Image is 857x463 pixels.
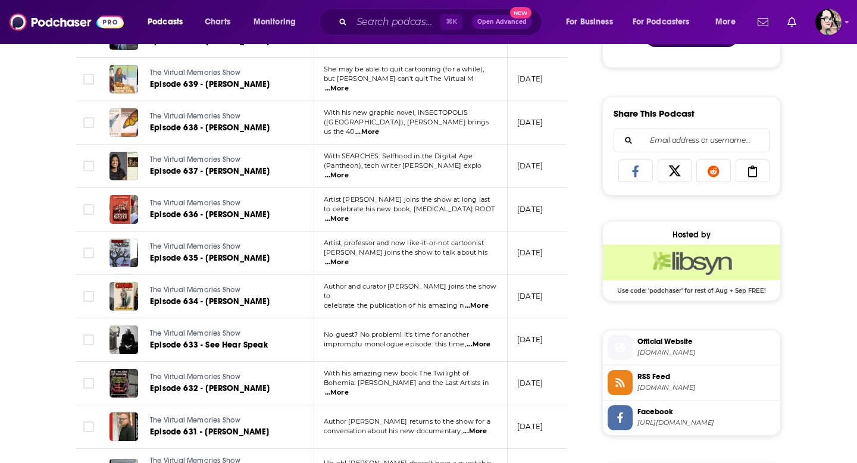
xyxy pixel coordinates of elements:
span: Author [PERSON_NAME] returns to the show for a [324,417,490,426]
button: open menu [245,12,311,32]
a: Copy Link [736,159,770,182]
span: ...More [325,171,349,180]
a: Share on X/Twitter [658,159,692,182]
img: User Profile [815,9,842,35]
span: With SEARCHES: Selfhood in the Digital Age [324,152,473,160]
span: Toggle select row [83,161,94,171]
span: Toggle select row [83,421,94,432]
span: The Virtual Memories Show [150,199,240,207]
input: Search podcasts, credits, & more... [352,12,440,32]
span: Open Advanced [477,19,527,25]
a: Episode 635 - [PERSON_NAME] [150,252,292,264]
a: Libsyn Deal: Use code: 'podchaser' for rest of Aug + Sep FREE! [603,245,780,293]
p: [DATE] [517,161,543,171]
span: ...More [325,84,349,93]
a: The Virtual Memories Show [150,68,292,79]
a: The Virtual Memories Show [150,415,292,426]
span: Toggle select row [83,204,94,215]
a: Episode 637 - [PERSON_NAME] [150,165,292,177]
span: Episode 640 - [PERSON_NAME] [150,36,270,46]
span: Podcasts [148,14,183,30]
span: [PERSON_NAME] joins the show to talk about his [324,248,487,256]
span: Episode 635 - [PERSON_NAME] [150,253,270,263]
a: The Virtual Memories Show [150,329,292,339]
span: ...More [467,340,490,349]
span: impromptu monologue episode: this time, [324,340,466,348]
span: but [PERSON_NAME] can't quit The Virtual M [324,74,474,83]
span: For Business [566,14,613,30]
span: Episode 633 - See Hear Speak [150,340,268,350]
span: chimeraobscura.com [637,348,775,357]
span: Episode 639 - [PERSON_NAME] [150,79,270,89]
span: Bohemia: [PERSON_NAME] and the Last Artists in [324,378,489,387]
span: Facebook [637,406,775,417]
span: Toggle select row [83,291,94,302]
a: The Virtual Memories Show [150,372,292,383]
span: ...More [465,301,489,311]
a: Podchaser - Follow, Share and Rate Podcasts [10,11,124,33]
span: ...More [463,427,487,436]
span: Author and curator [PERSON_NAME] joins the show to [324,282,496,300]
button: open menu [139,12,198,32]
span: to celebrate his new book, [MEDICAL_DATA] ROOT [324,205,495,213]
a: Episode 632 - [PERSON_NAME] [150,383,292,395]
span: The Virtual Memories Show [150,68,240,77]
h3: Share This Podcast [614,108,695,119]
a: Facebook[URL][DOMAIN_NAME] [608,405,775,430]
span: The Virtual Memories Show [150,112,240,120]
span: Logged in as kdaneman [815,9,842,35]
a: Episode 638 - [PERSON_NAME] [150,122,292,134]
span: ...More [325,388,349,398]
span: Artist [PERSON_NAME] joins the show at long last [324,195,490,204]
span: ...More [355,127,379,137]
input: Email address or username... [624,129,759,152]
div: Search followers [614,129,770,152]
a: Episode 636 - [PERSON_NAME] [150,209,292,221]
span: Use code: 'podchaser' for rest of Aug + Sep FREE! [603,280,780,295]
p: [DATE] [517,421,543,431]
span: The Virtual Memories Show [150,242,240,251]
span: The Virtual Memories Show [150,416,240,424]
a: Show notifications dropdown [753,12,773,32]
span: With his new graphic novel, INSECTOPOLIS [324,108,468,117]
a: Share on Reddit [696,159,731,182]
p: [DATE] [517,117,543,127]
img: Libsyn Deal: Use code: 'podchaser' for rest of Aug + Sep FREE! [603,245,780,280]
a: The Virtual Memories Show [150,155,292,165]
div: Search podcasts, credits, & more... [330,8,553,36]
a: The Virtual Memories Show [150,111,292,122]
a: Episode 633 - See Hear Speak [150,339,292,351]
span: Toggle select row [83,334,94,345]
a: Episode 639 - [PERSON_NAME] [150,79,292,90]
span: Episode 636 - [PERSON_NAME] [150,209,270,220]
span: The Virtual Memories Show [150,155,240,164]
p: [DATE] [517,74,543,84]
button: open menu [558,12,628,32]
span: conversation about his new documentary, [324,427,462,435]
p: [DATE] [517,204,543,214]
span: Episode 634 - [PERSON_NAME] [150,296,270,306]
span: More [715,14,736,30]
span: ...More [325,214,349,224]
span: For Podcasters [633,14,690,30]
button: Show profile menu [815,9,842,35]
span: Toggle select row [83,74,94,85]
p: [DATE] [517,378,543,388]
span: The Virtual Memories Show [150,373,240,381]
button: Open AdvancedNew [472,15,532,29]
button: open menu [625,12,707,32]
span: ⌘ K [440,14,462,30]
span: She may be able to quit cartooning (for a while), [324,65,484,73]
a: Charts [197,12,237,32]
span: Episode 631 - [PERSON_NAME] [150,427,270,437]
span: https://www.facebook.com/VirtualMemoriesShow [637,418,775,427]
span: Episode 638 - [PERSON_NAME] [150,123,270,133]
a: Official Website[DOMAIN_NAME] [608,335,775,360]
span: Charts [205,14,230,30]
span: ...More [325,258,349,267]
a: RSS Feed[DOMAIN_NAME] [608,370,775,395]
a: Episode 631 - [PERSON_NAME] [150,426,292,438]
p: [DATE] [517,291,543,301]
span: Artist, professor and now like-it-or-not cartoonist [324,239,484,247]
span: The Virtual Memories Show [150,286,240,294]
